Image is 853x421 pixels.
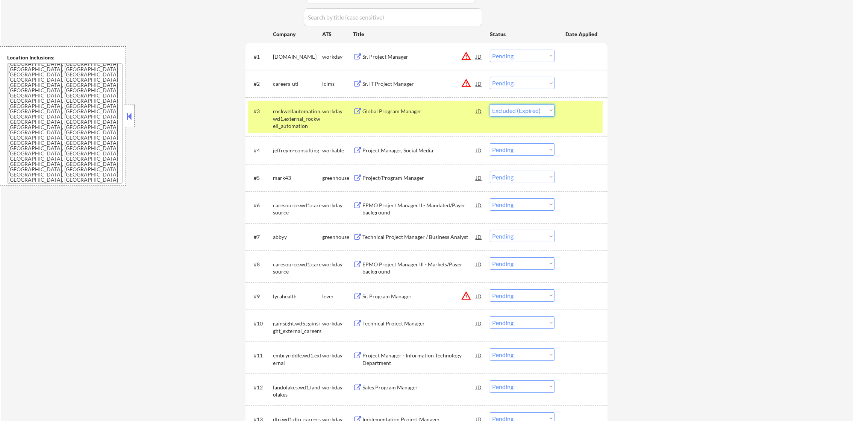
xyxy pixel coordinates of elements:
[475,289,483,303] div: JD
[475,316,483,330] div: JD
[273,30,322,38] div: Company
[254,80,267,88] div: #2
[322,352,353,359] div: workday
[273,53,322,61] div: [DOMAIN_NAME]
[254,233,267,241] div: #7
[273,384,322,398] div: landolakes.wd1.landolakes
[475,171,483,184] div: JD
[461,51,471,61] button: warning_amber
[362,384,476,391] div: Sales Program Manager
[475,143,483,157] div: JD
[254,202,267,209] div: #6
[273,202,322,216] div: caresource.wd1.caresource
[362,233,476,241] div: Technical Project Manager / Business Analyst
[362,352,476,366] div: Project Manager - Information Technology Department
[273,174,322,182] div: mark43
[273,80,322,88] div: careers-uti
[475,77,483,90] div: JD
[273,352,322,366] div: embryriddle.wd1.external
[362,293,476,300] div: Sr. Program Manager
[475,104,483,118] div: JD
[322,53,353,61] div: workday
[273,147,322,154] div: jeffreym-consulting
[273,108,322,130] div: rockwellautomation.wd1.external_rockwell_automation
[254,261,267,268] div: #8
[254,53,267,61] div: #1
[475,380,483,394] div: JD
[362,202,476,216] div: EPMO Project Manager II - Mandated/Payer background
[254,293,267,300] div: #9
[322,261,353,268] div: workday
[362,108,476,115] div: Global Program Manager
[490,27,555,41] div: Status
[475,348,483,362] div: JD
[322,80,353,88] div: icims
[322,174,353,182] div: greenhouse
[254,320,267,327] div: #10
[475,198,483,212] div: JD
[254,147,267,154] div: #4
[362,80,476,88] div: Sr. IT Project Manager
[273,320,322,334] div: gainsight.wd5.gainsight_external_careers
[362,147,476,154] div: Project Manager, Social Media
[362,320,476,327] div: Technical Project Manager
[475,50,483,63] div: JD
[322,202,353,209] div: workday
[254,174,267,182] div: #5
[353,30,483,38] div: Title
[254,108,267,115] div: #3
[304,8,482,26] input: Search by title (case sensitive)
[254,352,267,359] div: #11
[565,30,598,38] div: Date Applied
[273,261,322,275] div: caresource.wd1.caresource
[273,233,322,241] div: abbyy
[475,230,483,243] div: JD
[461,290,471,301] button: warning_amber
[322,30,353,38] div: ATS
[362,261,476,275] div: EPMO Project Manager III - Markets/Payer background
[322,293,353,300] div: lever
[322,147,353,154] div: workable
[475,257,483,271] div: JD
[461,78,471,88] button: warning_amber
[322,384,353,391] div: workday
[362,174,476,182] div: Project/Program Manager
[362,53,476,61] div: Sr. Project Manager
[254,384,267,391] div: #12
[322,233,353,241] div: greenhouse
[322,108,353,115] div: workday
[273,293,322,300] div: lyrahealth
[7,54,123,61] div: Location Inclusions:
[322,320,353,327] div: workday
